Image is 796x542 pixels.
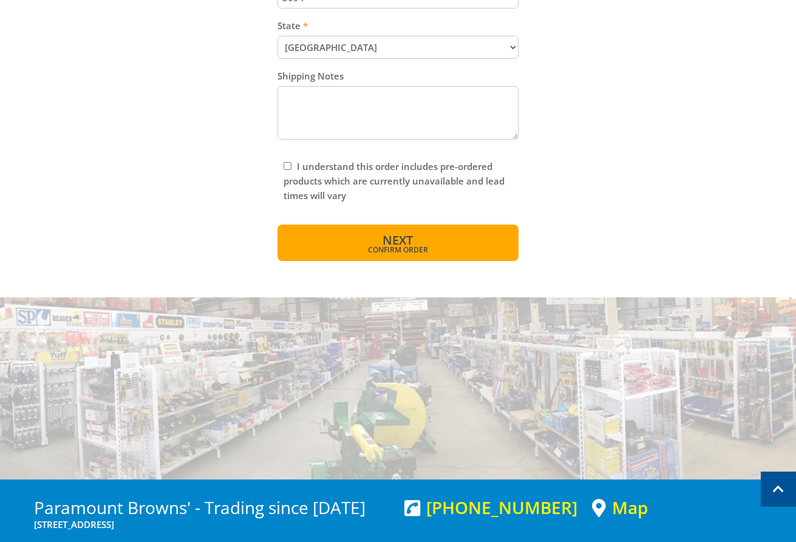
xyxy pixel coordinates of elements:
div: [PHONE_NUMBER] [404,498,577,517]
button: Next Confirm order [277,225,519,261]
span: Next [383,232,413,248]
p: [STREET_ADDRESS] [34,517,392,532]
a: View a map of Gepps Cross location [592,498,648,518]
span: Confirm order [304,246,492,254]
h3: Paramount Browns' - Trading since [DATE] [34,498,392,517]
label: State [277,18,519,33]
input: Please read and complete. [284,162,291,170]
select: Please select your state. [277,36,519,59]
label: I understand this order includes pre-ordered products which are currently unavailable and lead ti... [284,160,505,202]
label: Shipping Notes [277,69,519,83]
